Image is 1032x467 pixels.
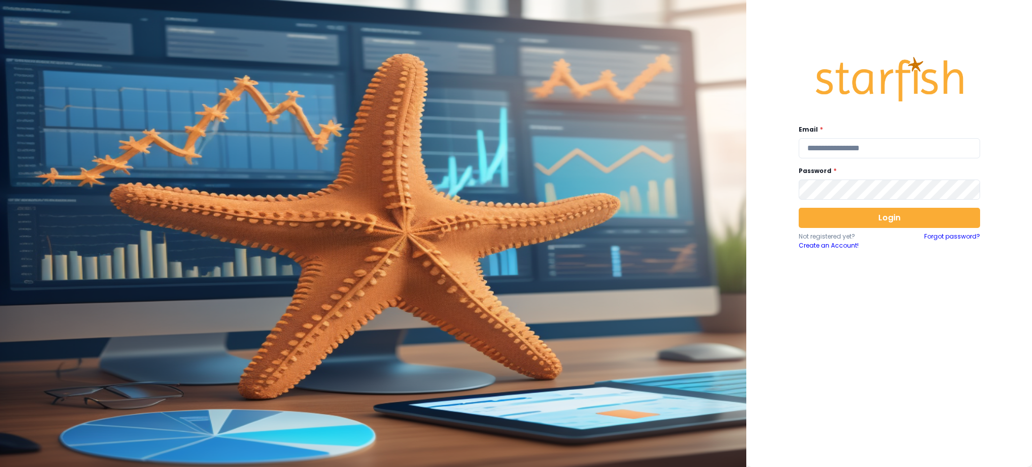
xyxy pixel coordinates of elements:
a: Create an Account! [799,241,889,250]
label: Email [799,125,974,134]
button: Login [799,208,980,228]
label: Password [799,166,974,176]
p: Not registered yet? [799,232,889,241]
img: Logo.42cb71d561138c82c4ab.png [814,47,965,111]
a: Forgot password? [924,232,980,250]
